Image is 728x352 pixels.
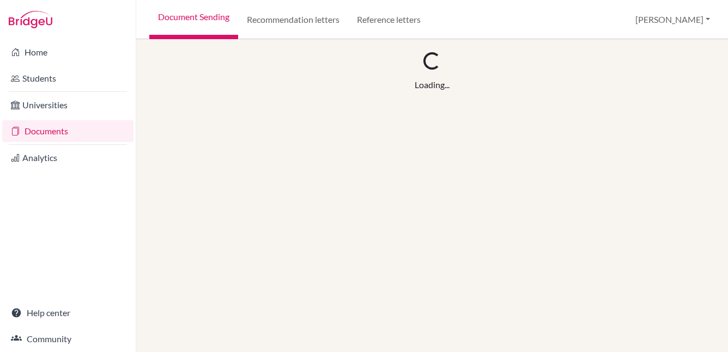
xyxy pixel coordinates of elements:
[2,67,134,89] a: Students
[2,147,134,169] a: Analytics
[2,120,134,142] a: Documents
[2,41,134,63] a: Home
[2,328,134,350] a: Community
[630,9,715,30] button: [PERSON_NAME]
[2,302,134,324] a: Help center
[9,11,52,28] img: Bridge-U
[2,94,134,116] a: Universities
[415,78,450,91] div: Loading...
